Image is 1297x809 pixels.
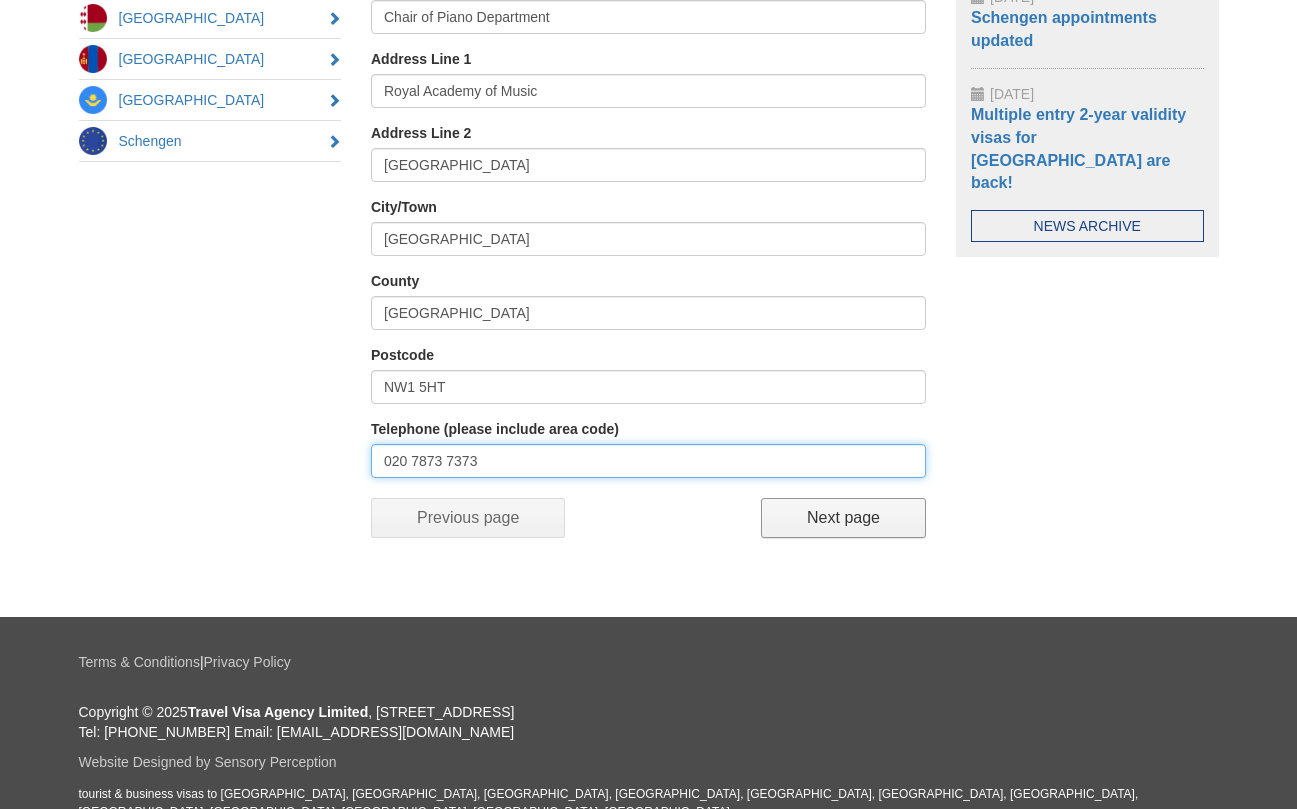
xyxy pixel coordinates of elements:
[204,654,291,670] a: Privacy Policy
[79,654,200,670] a: Terms & Conditions
[761,498,926,538] input: Next page
[79,121,342,161] a: Schengen
[371,498,565,538] input: Previous page
[971,210,1204,242] a: News Archive
[188,704,369,720] strong: Travel Visa Agency Limited
[79,754,337,770] a: Website Designed by Sensory Perception
[990,86,1034,102] span: [DATE]
[371,49,471,69] label: Address Line 1
[971,106,1186,192] a: Multiple entry 2-year validity visas for [GEOGRAPHIC_DATA] are back!
[371,197,437,217] label: City/Town
[371,123,471,143] label: Address Line 2
[79,39,342,79] a: [GEOGRAPHIC_DATA]
[79,702,1219,742] p: Copyright © 2025 , [STREET_ADDRESS] Tel: [PHONE_NUMBER] Email: [EMAIL_ADDRESS][DOMAIN_NAME]
[79,80,342,120] a: [GEOGRAPHIC_DATA]
[79,652,1219,672] p: |
[971,9,1157,49] a: Schengen appointments updated
[371,419,619,439] label: Telephone (please include area code)
[371,271,419,291] label: County
[371,345,434,365] label: Postcode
